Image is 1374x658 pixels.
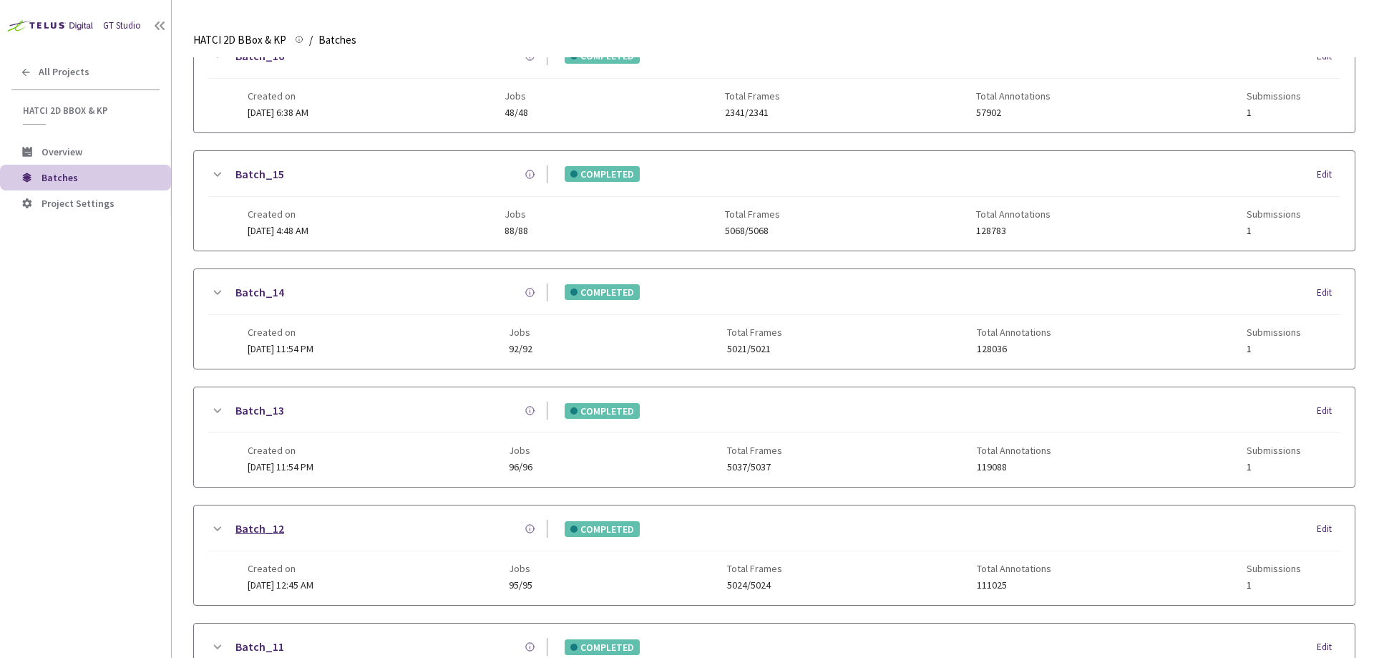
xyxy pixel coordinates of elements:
[976,90,1051,102] span: Total Annotations
[1317,168,1340,182] div: Edit
[1317,522,1340,536] div: Edit
[977,445,1051,456] span: Total Annotations
[194,151,1355,251] div: Batch_15COMPLETEDEditCreated on[DATE] 4:48 AMJobs88/88Total Frames5068/5068Total Annotations12878...
[309,32,313,49] li: /
[248,460,313,473] span: [DATE] 11:54 PM
[1317,404,1340,418] div: Edit
[194,33,1355,132] div: Batch_16COMPLETEDEditCreated on[DATE] 6:38 AMJobs48/48Total Frames2341/2341Total Annotations57902...
[235,402,284,420] a: Batch_13
[725,208,780,220] span: Total Frames
[103,19,141,33] div: GT Studio
[42,171,78,184] span: Batches
[725,90,780,102] span: Total Frames
[977,563,1051,574] span: Total Annotations
[505,90,528,102] span: Jobs
[727,563,782,574] span: Total Frames
[727,445,782,456] span: Total Frames
[194,269,1355,369] div: Batch_14COMPLETEDEditCreated on[DATE] 11:54 PMJobs92/92Total Frames5021/5021Total Annotations1280...
[509,462,532,473] span: 96/96
[194,505,1355,605] div: Batch_12COMPLETEDEditCreated on[DATE] 12:45 AMJobs95/95Total Frames5024/5024Total Annotations1110...
[248,208,308,220] span: Created on
[235,284,284,301] a: Batch_14
[248,579,313,591] span: [DATE] 12:45 AM
[727,344,782,354] span: 5021/5021
[509,344,532,354] span: 92/92
[509,580,532,591] span: 95/95
[977,462,1051,473] span: 119088
[977,326,1051,338] span: Total Annotations
[235,165,284,183] a: Batch_15
[976,208,1051,220] span: Total Annotations
[727,326,782,338] span: Total Frames
[1247,226,1301,236] span: 1
[1247,563,1301,574] span: Submissions
[509,445,532,456] span: Jobs
[1247,326,1301,338] span: Submissions
[1317,286,1340,300] div: Edit
[1317,49,1340,64] div: Edit
[1247,208,1301,220] span: Submissions
[505,226,528,236] span: 88/88
[565,284,640,300] div: COMPLETED
[42,197,114,210] span: Project Settings
[248,563,313,574] span: Created on
[42,145,82,158] span: Overview
[505,107,528,118] span: 48/48
[509,563,532,574] span: Jobs
[977,580,1051,591] span: 111025
[565,166,640,182] div: COMPLETED
[194,387,1355,487] div: Batch_13COMPLETEDEditCreated on[DATE] 11:54 PMJobs96/96Total Frames5037/5037Total Annotations1190...
[248,445,313,456] span: Created on
[725,107,780,118] span: 2341/2341
[248,326,313,338] span: Created on
[1247,344,1301,354] span: 1
[235,520,284,538] a: Batch_12
[977,344,1051,354] span: 128036
[565,521,640,537] div: COMPLETED
[727,462,782,473] span: 5037/5037
[23,105,151,117] span: HATCI 2D BBox & KP
[248,90,308,102] span: Created on
[235,638,284,656] a: Batch_11
[1317,640,1340,654] div: Edit
[1247,445,1301,456] span: Submissions
[248,342,313,355] span: [DATE] 11:54 PM
[248,224,308,237] span: [DATE] 4:48 AM
[39,66,89,78] span: All Projects
[1247,107,1301,118] span: 1
[1247,580,1301,591] span: 1
[725,226,780,236] span: 5068/5068
[318,32,356,49] span: Batches
[509,326,532,338] span: Jobs
[505,208,528,220] span: Jobs
[565,639,640,655] div: COMPLETED
[248,106,308,119] span: [DATE] 6:38 AM
[976,226,1051,236] span: 128783
[1247,90,1301,102] span: Submissions
[976,107,1051,118] span: 57902
[1247,462,1301,473] span: 1
[565,403,640,419] div: COMPLETED
[193,32,286,49] span: HATCI 2D BBox & KP
[727,580,782,591] span: 5024/5024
